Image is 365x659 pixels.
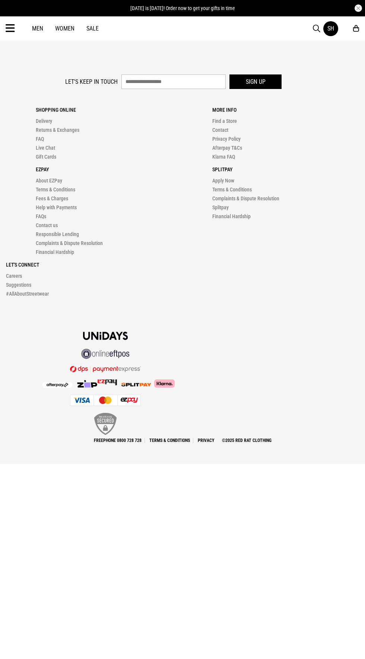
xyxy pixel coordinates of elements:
img: Afterpay [42,382,72,388]
button: Sign up [229,74,282,89]
p: Splitpay [212,166,359,172]
a: Delivery [36,118,52,124]
a: #AllAboutStreetwear [6,291,49,297]
img: Cards [70,395,141,406]
img: DPS [70,366,141,372]
a: Afterpay T&Cs [212,145,242,151]
a: Financial Hardship [36,249,74,255]
a: Terms & Conditions [36,187,75,192]
a: Gift Cards [36,154,56,160]
a: FAQs [36,213,46,219]
a: Complaints & Dispute Resolution [36,240,103,246]
a: Splitpay [212,204,229,210]
p: More Info [212,107,359,113]
a: Men [32,25,43,32]
a: Privacy [195,438,218,443]
a: ©2025 Red Rat Clothing [219,438,274,443]
a: Terms & Conditions [146,438,193,443]
a: About EZPay [36,178,62,184]
a: Contact us [36,222,58,228]
a: Financial Hardship [212,213,251,219]
a: Privacy Policy [212,136,241,142]
img: Klarna [151,379,175,388]
a: Sale [86,25,99,32]
label: Let's keep in touch [65,78,118,85]
img: SSL [94,413,117,435]
a: Returns & Exchanges [36,127,79,133]
a: Careers [6,273,22,279]
a: Apply Now [212,178,234,184]
img: Redrat logo [159,23,208,34]
img: Zip [77,380,98,388]
a: Help with Payments [36,204,77,210]
a: Contact [212,127,228,133]
a: FAQ [36,136,44,142]
a: Klarna FAQ [212,154,235,160]
a: Live Chat [36,145,55,151]
a: Terms & Conditions [212,187,252,192]
p: Ezpay [36,166,182,172]
img: online eftpos [81,349,130,359]
a: Freephone 0800 728 728 [91,438,145,443]
a: Find a Store [212,118,237,124]
a: Fees & Charges [36,195,68,201]
span: [DATE] is [DATE]! Order now to get your gifts in time [130,5,235,11]
a: Responsible Lending [36,231,79,237]
a: Complaints & Dispute Resolution [212,195,279,201]
img: Unidays [83,332,128,340]
p: Let's Connect [6,262,359,268]
img: Splitpay [121,383,151,386]
div: SH [327,25,334,32]
img: Splitpay [98,379,117,385]
a: Women [55,25,74,32]
p: Shopping Online [36,107,182,113]
a: Suggestions [6,282,31,288]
